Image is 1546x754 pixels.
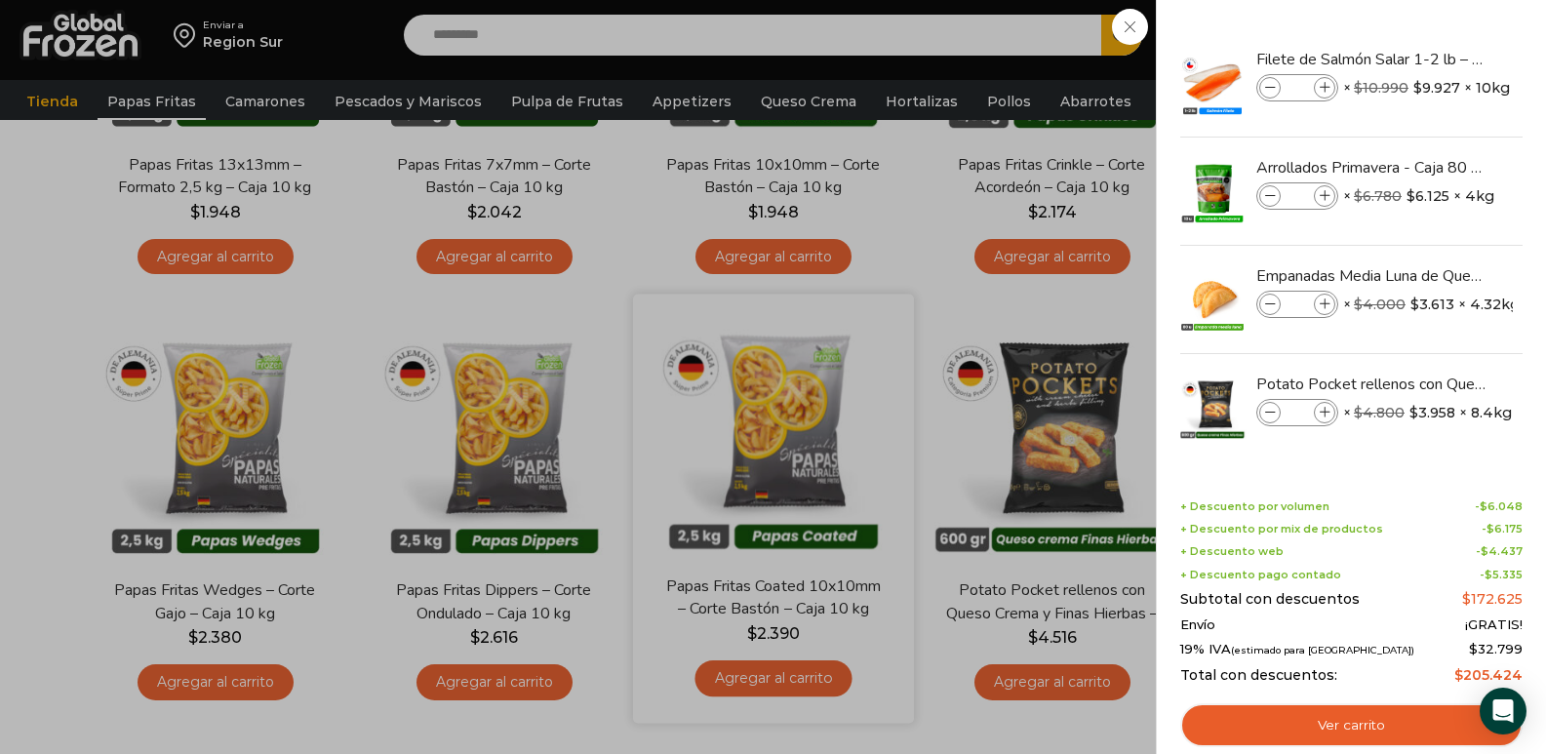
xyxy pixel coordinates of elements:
span: - [1475,500,1523,513]
span: × × 4.32kg [1343,291,1520,318]
a: Filete de Salmón Salar 1-2 lb – Premium - Caja 10 kg [1256,49,1488,70]
a: Empanadas Media Luna de Queso - Caja 160 unidades [1256,265,1488,287]
bdi: 205.424 [1454,666,1523,684]
span: 19% IVA [1180,642,1414,657]
bdi: 4.437 [1481,544,1523,558]
span: - [1480,569,1523,581]
span: $ [1410,295,1419,314]
bdi: 6.780 [1354,187,1402,205]
input: Product quantity [1283,185,1312,207]
span: 32.799 [1469,641,1523,656]
span: $ [1354,187,1363,205]
bdi: 6.175 [1487,522,1523,536]
bdi: 172.625 [1462,590,1523,608]
bdi: 3.958 [1409,403,1455,422]
span: $ [1462,590,1471,608]
span: Total con descuentos: [1180,667,1337,684]
span: $ [1354,404,1363,421]
span: + Descuento web [1180,545,1284,558]
span: + Descuento por mix de productos [1180,523,1383,536]
small: (estimado para [GEOGRAPHIC_DATA]) [1231,645,1414,655]
span: $ [1409,403,1418,422]
span: - [1476,545,1523,558]
span: × × 8.4kg [1343,399,1512,426]
bdi: 5.335 [1485,568,1523,581]
span: $ [1407,186,1415,206]
bdi: 3.613 [1410,295,1454,314]
div: Open Intercom Messenger [1480,688,1526,734]
span: × × 4kg [1343,182,1494,210]
a: Arrollados Primavera - Caja 80 unidades [1256,157,1488,179]
span: + Descuento por volumen [1180,500,1329,513]
input: Product quantity [1283,294,1312,315]
a: Ver carrito [1180,703,1523,748]
span: $ [1469,641,1478,656]
span: - [1482,523,1523,536]
bdi: 9.927 [1413,78,1460,98]
span: $ [1480,499,1487,513]
span: $ [1354,296,1363,313]
span: Envío [1180,617,1215,633]
span: $ [1487,522,1494,536]
span: Subtotal con descuentos [1180,591,1360,608]
bdi: 6.048 [1480,499,1523,513]
bdi: 4.800 [1354,404,1405,421]
input: Product quantity [1283,77,1312,99]
bdi: 4.000 [1354,296,1406,313]
span: $ [1413,78,1422,98]
input: Product quantity [1283,402,1312,423]
a: Potato Pocket rellenos con Queso Crema y Finas Hierbas - Caja 8.4 kg [1256,374,1488,395]
span: $ [1354,79,1363,97]
bdi: 6.125 [1407,186,1449,206]
bdi: 10.990 [1354,79,1408,97]
span: $ [1485,568,1492,581]
span: ¡GRATIS! [1465,617,1523,633]
span: $ [1454,666,1463,684]
span: × × 10kg [1343,74,1510,101]
span: $ [1481,544,1488,558]
span: + Descuento pago contado [1180,569,1341,581]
